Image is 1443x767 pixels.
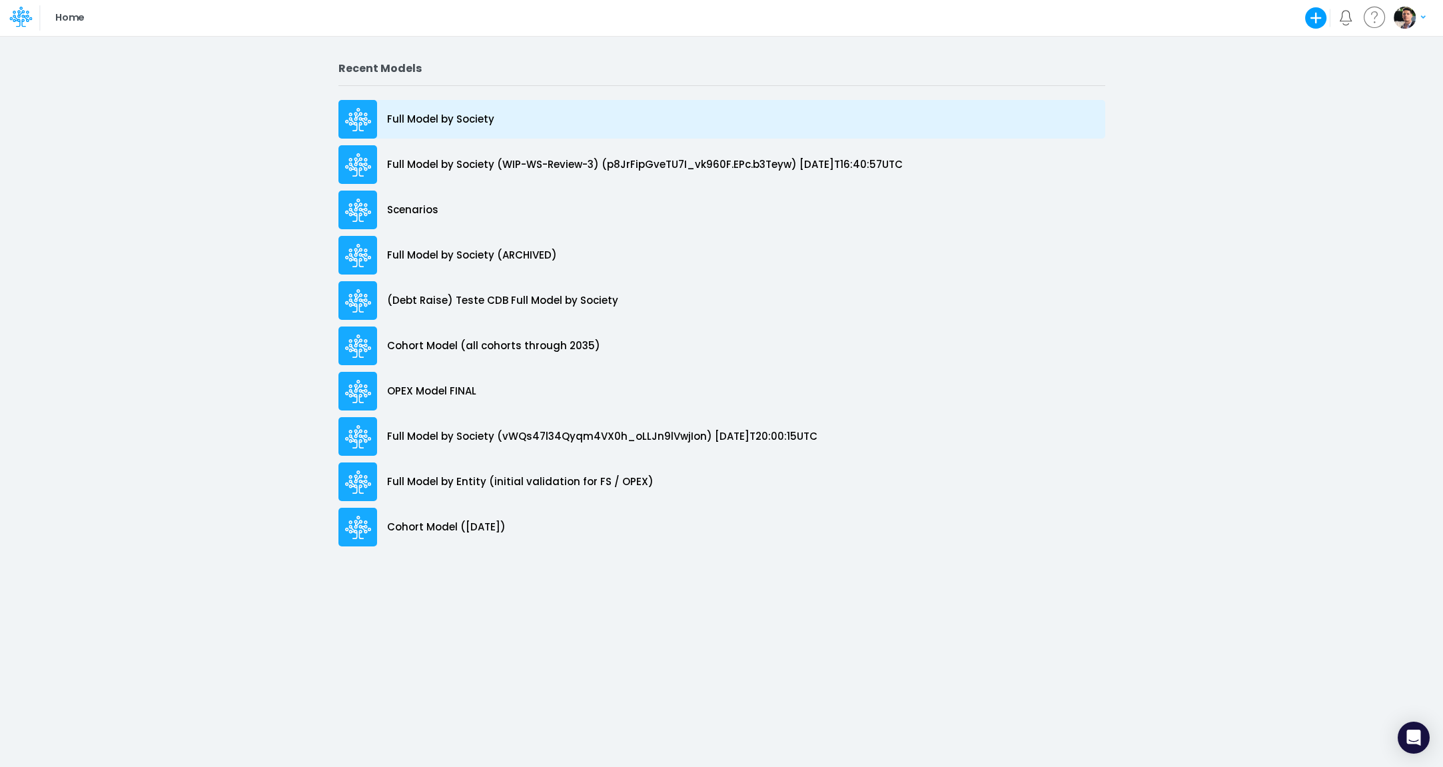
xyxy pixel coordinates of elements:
p: Scenarios [387,203,438,218]
a: Cohort Model (all cohorts through 2035) [338,323,1105,369]
h2: Recent Models [338,62,1105,75]
p: Full Model by Society (ARCHIVED) [387,248,557,263]
p: Full Model by Entity (initial validation for FS / OPEX) [387,474,654,490]
a: Cohort Model ([DATE]) [338,504,1105,550]
a: Full Model by Entity (initial validation for FS / OPEX) [338,459,1105,504]
a: OPEX Model FINAL [338,369,1105,414]
p: Full Model by Society (vWQs47l34Qyqm4VX0h_oLLJn9lVwjIon) [DATE]T20:00:15UTC [387,429,817,444]
p: (Debt Raise) Teste CDB Full Model by Society [387,293,618,309]
p: Full Model by Society (WIP-WS-Review-3) (p8JrFipGveTU7I_vk960F.EPc.b3Teyw) [DATE]T16:40:57UTC [387,157,903,173]
a: Full Model by Society (vWQs47l34Qyqm4VX0h_oLLJn9lVwjIon) [DATE]T20:00:15UTC [338,414,1105,459]
p: OPEX Model FINAL [387,384,476,399]
a: Full Model by Society [338,97,1105,142]
p: Full Model by Society [387,112,494,127]
a: Full Model by Society (ARCHIVED) [338,233,1105,278]
a: Notifications [1338,10,1354,25]
a: Full Model by Society (WIP-WS-Review-3) (p8JrFipGveTU7I_vk960F.EPc.b3Teyw) [DATE]T16:40:57UTC [338,142,1105,187]
p: Cohort Model ([DATE]) [387,520,506,535]
p: Home [55,11,84,25]
div: Open Intercom Messenger [1398,722,1430,754]
p: Cohort Model (all cohorts through 2035) [387,339,600,354]
a: Scenarios [338,187,1105,233]
a: (Debt Raise) Teste CDB Full Model by Society [338,278,1105,323]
